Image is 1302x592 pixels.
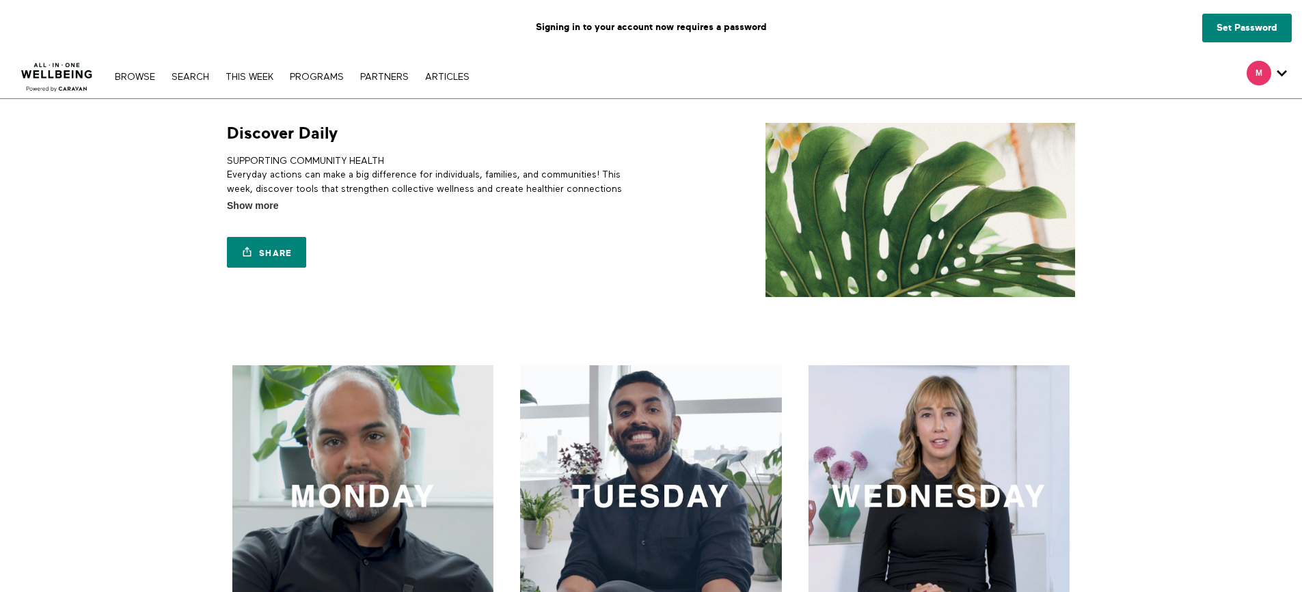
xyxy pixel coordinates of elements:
[219,72,280,82] a: THIS WEEK
[1236,55,1297,98] div: Secondary
[10,10,1292,44] p: Signing in to your account now requires a password
[1202,14,1292,42] a: Set Password
[418,72,476,82] a: ARTICLES
[108,72,162,82] a: Browse
[108,70,476,83] nav: Primary
[165,72,216,82] a: Search
[227,123,338,144] h1: Discover Daily
[227,199,278,213] span: Show more
[765,123,1075,297] img: Discover Daily
[16,53,98,94] img: CARAVAN
[283,72,351,82] a: PROGRAMS
[227,154,646,210] p: SUPPORTING COMMUNITY HEALTH Everyday actions can make a big difference for individuals, families,...
[227,237,306,268] a: Share
[353,72,416,82] a: PARTNERS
